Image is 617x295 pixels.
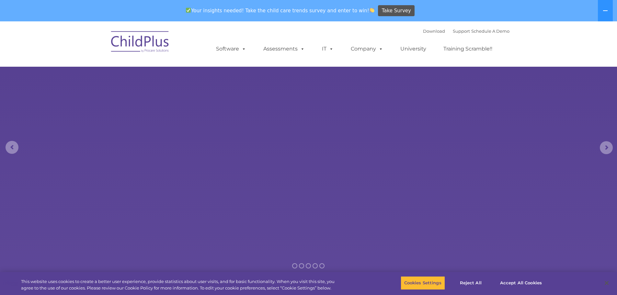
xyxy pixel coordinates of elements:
a: Schedule A Demo [471,28,509,34]
a: Company [344,42,390,55]
button: Reject All [451,276,491,290]
a: Assessments [257,42,311,55]
img: ✅ [186,8,191,13]
span: Take Survey [382,5,411,17]
button: Accept All Cookies [497,276,545,290]
a: Software [210,42,253,55]
button: Cookies Settings [401,276,445,290]
a: Take Survey [378,5,415,17]
font: | [423,28,509,34]
a: Download [423,28,445,34]
a: Support [453,28,470,34]
img: ChildPlus by Procare Solutions [108,27,173,59]
span: Your insights needed! Take the child care trends survey and enter to win! [183,4,377,17]
a: University [394,42,433,55]
a: Training Scramble!! [437,42,499,55]
div: This website uses cookies to create a better user experience, provide statistics about user visit... [21,278,339,291]
button: Close [600,276,614,290]
img: 👏 [370,8,374,13]
a: IT [315,42,340,55]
